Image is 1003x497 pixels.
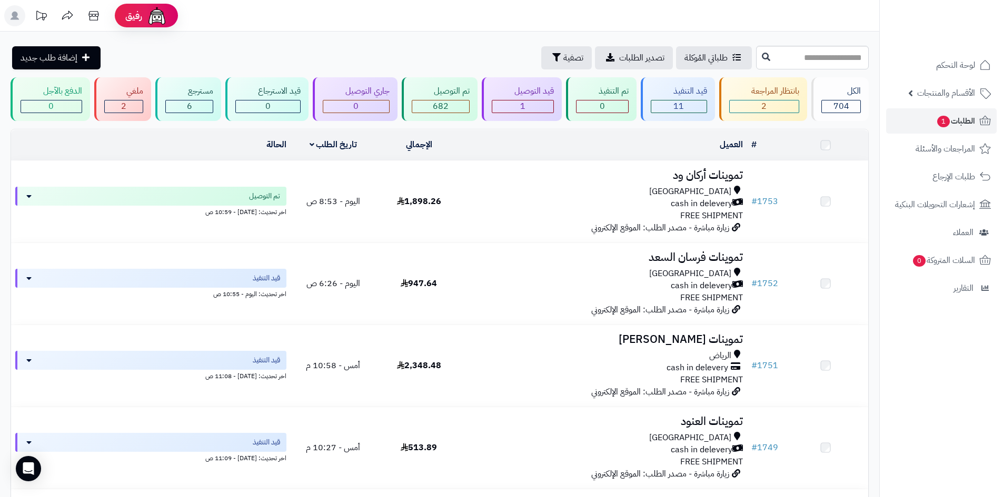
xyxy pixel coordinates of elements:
a: إضافة طلب جديد [12,46,101,69]
div: جاري التوصيل [323,85,390,97]
div: اخر تحديث: [DATE] - 11:09 ص [15,452,286,463]
span: تم التوصيل [249,191,280,201]
div: ملغي [104,85,144,97]
a: قيد التنفيذ 11 [639,77,717,121]
span: cash in delevery [671,444,732,456]
span: التقارير [954,281,974,296]
span: [GEOGRAPHIC_DATA] [649,268,731,280]
div: اخر تحديث: [DATE] - 11:08 ص [15,370,286,381]
span: تصدير الطلبات [619,52,664,64]
a: الحالة [266,138,286,151]
span: 2,348.48 [397,359,441,372]
h3: تموينات فرسان السعد [466,251,743,263]
a: جاري التوصيل 0 [311,77,400,121]
span: 1 [937,116,950,127]
span: زيارة مباشرة - مصدر الطلب: الموقع الإلكتروني [591,468,729,480]
span: 0 [265,100,271,113]
span: الرياض [709,350,731,362]
div: 1 [492,100,553,113]
a: بانتظار المراجعة 2 [717,77,810,121]
span: 704 [833,100,849,113]
span: cash in delevery [671,198,732,210]
span: الأقسام والمنتجات [917,86,975,100]
a: الطلبات1 [886,108,997,134]
a: #1752 [751,277,778,290]
img: ai-face.png [146,5,167,26]
span: 947.64 [401,277,437,290]
span: 2 [761,100,767,113]
span: اليوم - 8:53 ص [306,195,360,208]
a: التقارير [886,276,997,301]
span: رفيق [125,9,142,22]
a: طلبات الإرجاع [886,164,997,189]
a: الإجمالي [406,138,432,151]
span: قيد التنفيذ [253,437,280,448]
a: مسترجع 6 [153,77,223,121]
a: #1749 [751,441,778,454]
a: طلباتي المُوكلة [676,46,752,69]
a: السلات المتروكة0 [886,248,997,273]
span: لوحة التحكم [936,58,975,73]
span: 2 [121,100,126,113]
span: # [751,277,757,290]
div: 0 [323,100,389,113]
a: تصدير الطلبات [595,46,673,69]
span: إشعارات التحويلات البنكية [895,197,975,212]
span: زيارة مباشرة - مصدر الطلب: الموقع الإلكتروني [591,303,729,316]
a: الكل704 [809,77,871,121]
img: logo-2.png [931,28,993,50]
div: 0 [236,100,300,113]
span: 1,898.26 [397,195,441,208]
span: 1 [520,100,525,113]
a: # [751,138,757,151]
a: العملاء [886,220,997,245]
a: قيد الاسترجاع 0 [223,77,311,121]
a: الدفع بالآجل 0 [8,77,92,121]
span: FREE SHIPMENT [680,373,743,386]
a: تحديثات المنصة [28,5,54,29]
span: FREE SHIPMENT [680,455,743,468]
div: 0 [21,100,82,113]
span: أمس - 10:27 م [306,441,360,454]
h3: تموينات أركان ود [466,169,743,181]
span: قيد التنفيذ [253,355,280,366]
span: تصفية [563,52,583,64]
a: لوحة التحكم [886,53,997,78]
div: قيد الاسترجاع [235,85,301,97]
span: # [751,195,757,208]
a: تم التنفيذ 0 [564,77,639,121]
div: تم التوصيل [412,85,470,97]
a: المراجعات والأسئلة [886,136,997,161]
div: الدفع بالآجل [21,85,82,97]
a: #1753 [751,195,778,208]
span: 513.89 [401,441,437,454]
div: قيد التنفيذ [651,85,707,97]
div: بانتظار المراجعة [729,85,800,97]
span: طلبات الإرجاع [932,169,975,184]
div: 6 [166,100,213,113]
h3: تموينات العنود [466,415,743,428]
span: المراجعات والأسئلة [916,141,975,156]
div: الكل [821,85,861,97]
a: العميل [720,138,743,151]
span: cash in delevery [671,280,732,292]
div: 2 [730,100,799,113]
span: العملاء [953,225,974,240]
span: # [751,359,757,372]
a: تاريخ الطلب [310,138,357,151]
button: تصفية [541,46,592,69]
span: السلات المتروكة [912,253,975,268]
div: 682 [412,100,470,113]
a: قيد التوصيل 1 [480,77,564,121]
span: 11 [673,100,684,113]
div: Open Intercom Messenger [16,456,41,481]
span: زيارة مباشرة - مصدر الطلب: الموقع الإلكتروني [591,386,729,398]
span: [GEOGRAPHIC_DATA] [649,432,731,444]
a: إشعارات التحويلات البنكية [886,192,997,217]
a: #1751 [751,359,778,372]
span: 682 [433,100,449,113]
a: ملغي 2 [92,77,154,121]
span: زيارة مباشرة - مصدر الطلب: الموقع الإلكتروني [591,221,729,234]
span: قيد التنفيذ [253,273,280,283]
a: تم التوصيل 682 [400,77,480,121]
